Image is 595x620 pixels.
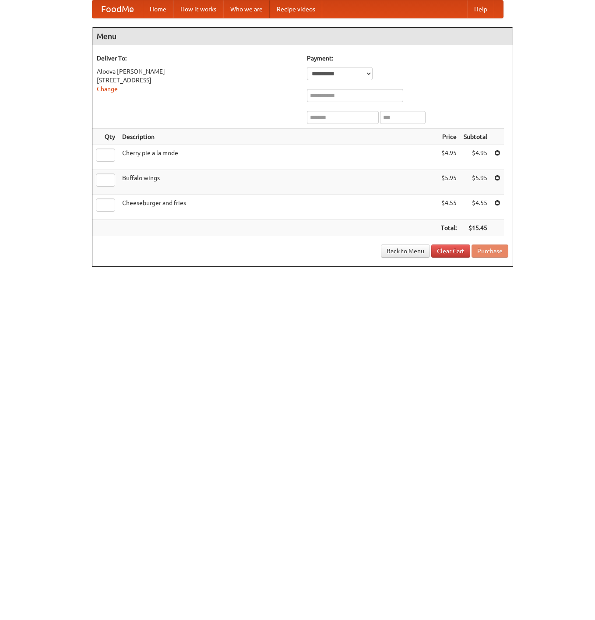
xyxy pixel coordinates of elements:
a: Who we are [223,0,270,18]
div: Aloova [PERSON_NAME] [97,67,298,76]
td: Cherry pie a la mode [119,145,437,170]
td: $4.95 [437,145,460,170]
th: Description [119,129,437,145]
a: Clear Cart [431,244,470,258]
th: $15.45 [460,220,491,236]
th: Total: [437,220,460,236]
th: Price [437,129,460,145]
th: Subtotal [460,129,491,145]
td: $4.95 [460,145,491,170]
a: Help [467,0,494,18]
h5: Payment: [307,54,508,63]
a: FoodMe [92,0,143,18]
button: Purchase [472,244,508,258]
h4: Menu [92,28,513,45]
td: $4.55 [460,195,491,220]
a: Change [97,85,118,92]
td: $5.95 [437,170,460,195]
a: Back to Menu [381,244,430,258]
td: $4.55 [437,195,460,220]
div: [STREET_ADDRESS] [97,76,298,85]
a: How it works [173,0,223,18]
td: $5.95 [460,170,491,195]
h5: Deliver To: [97,54,298,63]
th: Qty [92,129,119,145]
td: Buffalo wings [119,170,437,195]
a: Home [143,0,173,18]
td: Cheeseburger and fries [119,195,437,220]
a: Recipe videos [270,0,322,18]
